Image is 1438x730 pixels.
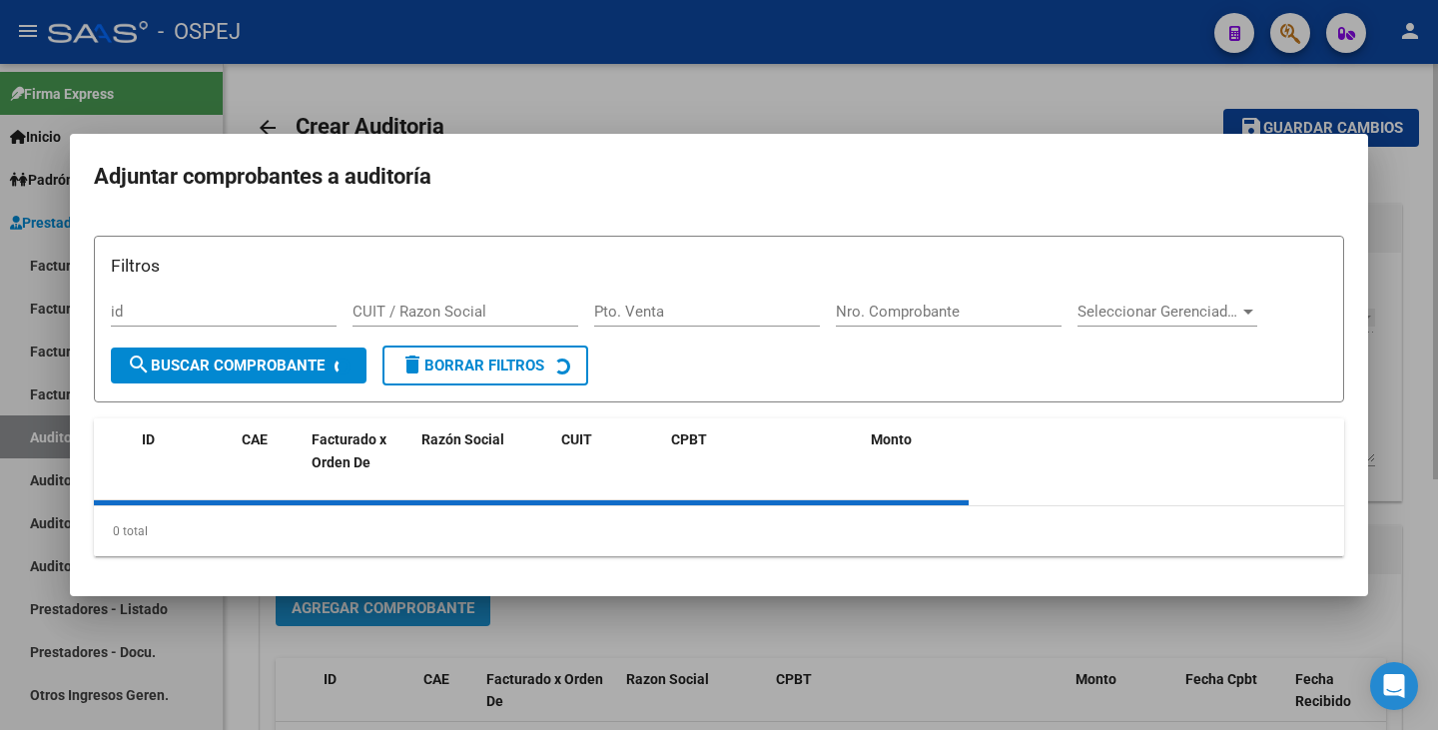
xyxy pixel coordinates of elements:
span: Buscar Comprobante [127,357,325,374]
button: Borrar Filtros [382,346,588,385]
datatable-header-cell: CUIT [553,418,663,484]
span: CUIT [561,431,592,447]
span: Razón Social [421,431,504,447]
datatable-header-cell: CAE [234,418,304,484]
span: CPBT [671,431,707,447]
div: 0 total [94,506,1344,556]
mat-icon: search [127,353,151,376]
h2: Adjuntar comprobantes a auditoría [94,158,1344,196]
datatable-header-cell: Facturado x Orden De [304,418,413,484]
datatable-header-cell: Monto [863,418,1003,484]
datatable-header-cell: Razón Social [413,418,553,484]
datatable-header-cell: CPBT [663,418,863,484]
span: CAE [242,431,268,447]
span: Monto [871,431,912,447]
span: Facturado x Orden De [312,431,386,470]
mat-icon: delete [400,353,424,376]
button: Buscar Comprobante [111,348,366,383]
datatable-header-cell: ID [134,418,234,484]
span: Seleccionar Gerenciador [1078,303,1239,321]
span: Borrar Filtros [400,357,544,374]
span: ID [142,431,155,447]
div: Open Intercom Messenger [1370,662,1418,710]
h3: Filtros [111,253,1327,279]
